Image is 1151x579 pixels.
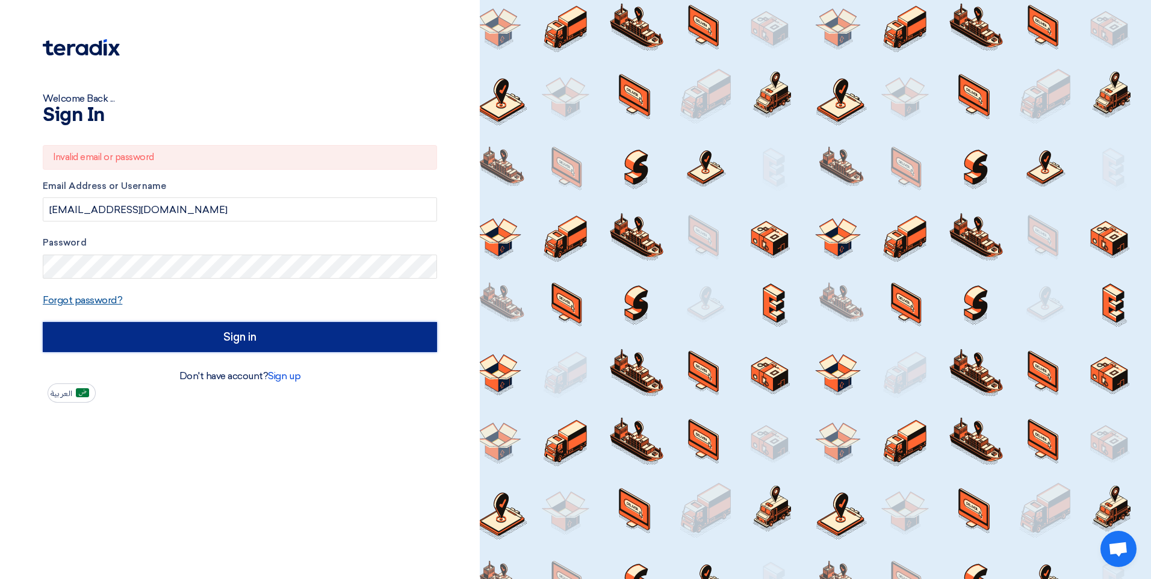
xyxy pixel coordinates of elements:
h1: Sign In [43,106,437,125]
img: ar-AR.png [76,388,89,397]
button: العربية [48,383,96,403]
div: Welcome Back ... [43,91,437,106]
img: Teradix logo [43,39,120,56]
input: Sign in [43,322,437,352]
div: Open chat [1100,531,1137,567]
span: العربية [51,389,72,398]
a: Forgot password? [43,294,122,306]
a: Sign up [268,370,300,382]
label: Password [43,236,437,250]
input: Enter your business email or username [43,197,437,221]
div: Don't have account? [43,369,437,383]
label: Email Address or Username [43,179,437,193]
div: Invalid email or password [43,145,437,170]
